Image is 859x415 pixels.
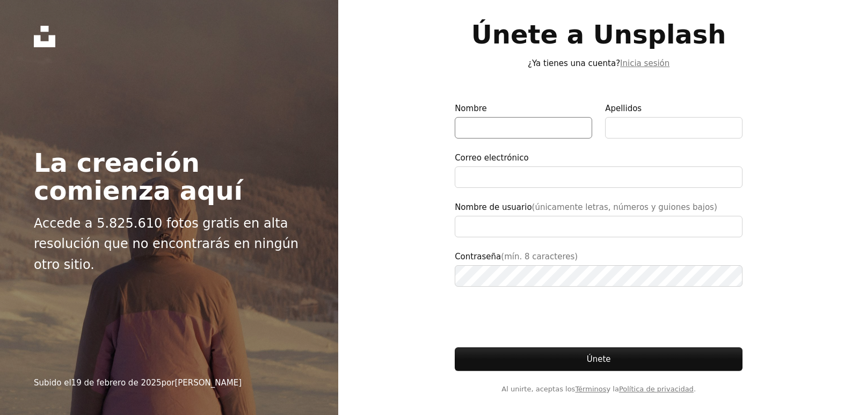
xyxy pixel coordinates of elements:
[34,213,304,275] p: Accede a 5.825.610 fotos gratis en alta resolución que no encontrarás en ningún otro sitio.
[455,117,592,139] input: Nombre
[455,166,742,188] input: Correo electrónico
[455,265,742,287] input: Contraseña(mín. 8 caracteres)
[532,202,717,212] span: (únicamente letras, números y guiones bajos)
[71,378,162,388] time: 19 de febrero de 2025, 21:10:00 GMT-3
[619,385,694,393] a: Política de privacidad
[455,57,742,70] p: ¿Ya tienes una cuenta?
[605,102,742,139] label: Apellidos
[501,252,578,261] span: (mín. 8 caracteres)
[455,20,742,48] h1: Únete a Unsplash
[620,59,669,68] a: Inicia sesión
[34,26,55,47] a: Inicio — Unsplash
[455,384,742,395] span: Al unirte, aceptas los y la .
[34,149,304,205] h2: La creación comienza aquí
[605,117,742,139] input: Apellidos
[455,201,742,237] label: Nombre de usuario
[455,250,742,287] label: Contraseña
[575,385,606,393] a: Términos
[455,216,742,237] input: Nombre de usuario(únicamente letras, números y guiones bajos)
[455,151,742,188] label: Correo electrónico
[34,376,242,389] div: Subido el por [PERSON_NAME]
[455,347,742,371] button: Únete
[455,102,592,139] label: Nombre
